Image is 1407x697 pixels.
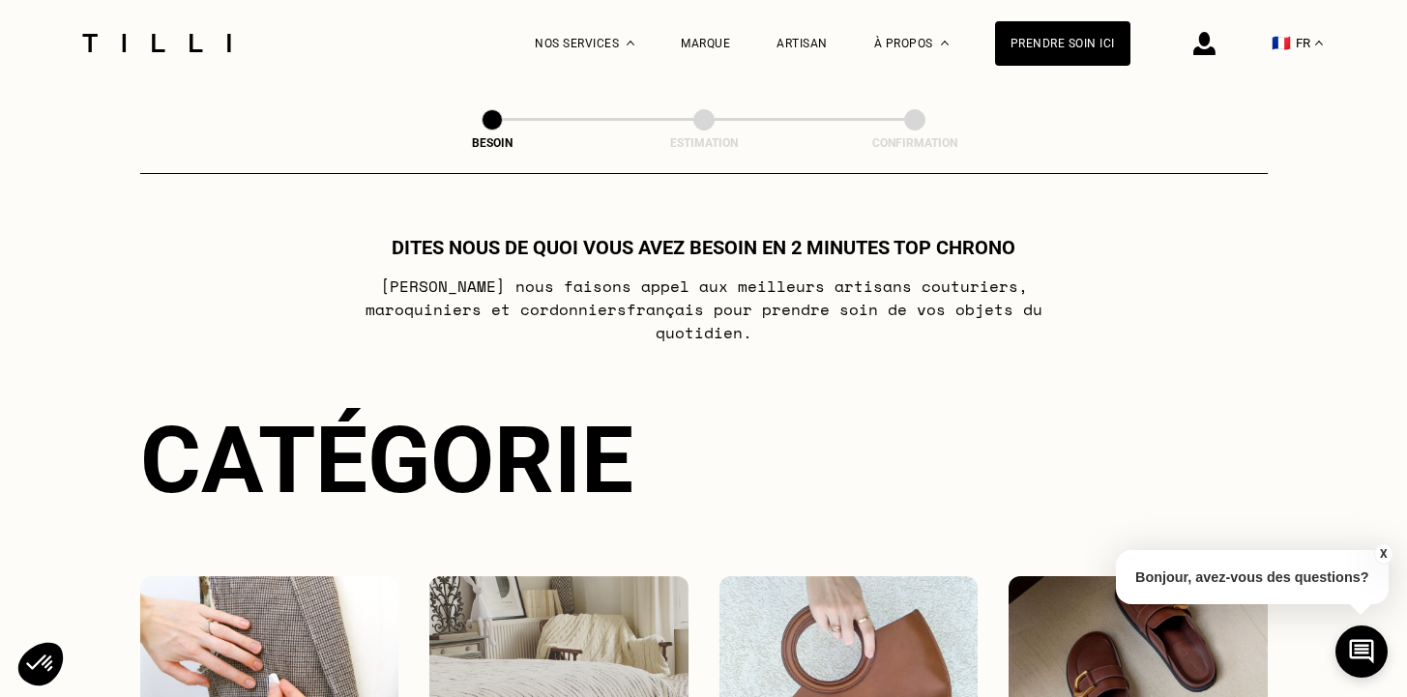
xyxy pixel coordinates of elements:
[681,37,730,50] a: Marque
[1315,41,1323,45] img: menu déroulant
[392,236,1015,259] h1: Dites nous de quoi vous avez besoin en 2 minutes top chrono
[1272,34,1291,52] span: 🇫🇷
[396,136,589,150] div: Besoin
[75,34,238,52] img: Logo du service de couturière Tilli
[995,21,1130,66] a: Prendre soin ici
[818,136,1011,150] div: Confirmation
[140,406,1268,514] div: Catégorie
[627,41,634,45] img: Menu déroulant
[777,37,828,50] a: Artisan
[1116,550,1389,604] p: Bonjour, avez-vous des questions?
[320,275,1087,344] p: [PERSON_NAME] nous faisons appel aux meilleurs artisans couturiers , maroquiniers et cordonniers ...
[607,136,801,150] div: Estimation
[1373,543,1392,565] button: X
[941,41,949,45] img: Menu déroulant à propos
[1193,32,1216,55] img: icône connexion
